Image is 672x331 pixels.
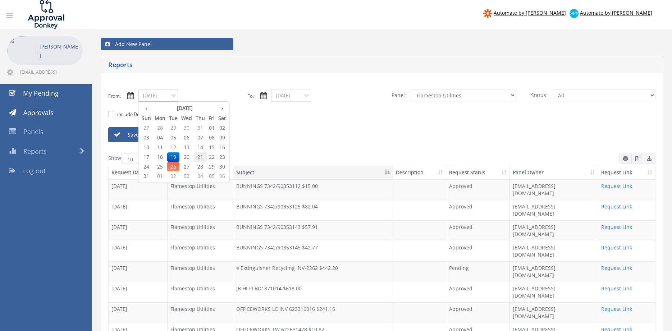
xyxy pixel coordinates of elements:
td: [DATE] [109,282,168,302]
span: 01 [153,171,167,181]
span: 13 [179,143,194,152]
td: [DATE] [109,241,168,261]
td: Approved [446,302,510,323]
th: Sun [140,113,153,123]
span: 17 [140,152,153,162]
span: 12 [167,143,179,152]
span: 07 [194,133,207,142]
span: 15 [207,143,216,152]
td: [DATE] [109,200,168,220]
span: 27 [140,123,153,133]
span: 16 [216,143,228,152]
th: Subject: activate to sort column descending [233,166,393,179]
th: [DATE] [153,103,216,113]
td: [EMAIL_ADDRESS][DOMAIN_NAME] [510,220,598,241]
td: Approved [446,200,510,220]
th: Wed [179,113,194,123]
th: Request Date: activate to sort column ascending [109,166,168,179]
span: Reports [23,147,47,156]
span: 28 [194,162,207,171]
span: Approvals [23,108,54,117]
span: 05 [167,133,179,142]
td: Flamestop Utilities [168,282,233,302]
th: Mon [153,113,167,123]
span: 19 [167,152,179,162]
label: include Description [115,111,158,118]
span: 09 [216,133,228,142]
td: [EMAIL_ADDRESS][DOMAIN_NAME] [510,200,598,220]
span: 30 [216,162,228,171]
p: [PERSON_NAME] [40,42,79,60]
td: Flamestop Utilities [168,261,233,282]
span: 08 [207,133,216,142]
a: Add New Panel [101,38,233,50]
span: 20 [179,152,194,162]
td: BUNNINGS 7342/90353143 $57.91 [233,220,393,241]
th: Request Link: activate to sort column ascending [598,166,655,179]
span: 28 [153,123,167,133]
a: Request Link [601,305,632,312]
h5: Reports [108,61,493,70]
span: 01 [207,123,216,133]
span: Panel: [387,89,411,101]
span: 30 [179,123,194,133]
th: Tue [167,113,179,123]
span: 29 [207,162,216,171]
span: 22 [207,152,216,162]
a: Save [108,127,191,142]
span: 11 [153,143,167,152]
td: [EMAIL_ADDRESS][DOMAIN_NAME] [510,261,598,282]
span: 04 [153,133,167,142]
span: 02 [216,123,228,133]
span: 31 [194,123,207,133]
td: Approved [446,179,510,200]
span: 26 [167,162,179,171]
a: Request Link [601,203,632,210]
th: Panel Owner: activate to sort column ascending [510,166,598,179]
td: BUNNINGS 7342/90353112 $15.00 [233,179,393,200]
a: Request Link [601,244,632,251]
td: OFFICEWORKS LC INV 623316016 $241.16 [233,302,393,323]
th: › [216,103,228,113]
td: Flamestop Utilities [168,302,233,323]
select: Showentries [121,153,148,164]
td: [DATE] [109,179,168,200]
td: Flamestop Utilities [168,241,233,261]
td: BUNNINGS 7342/90353145 $42.77 [233,241,393,261]
span: 24 [140,162,153,171]
td: Approved [446,282,510,302]
td: Pending [446,261,510,282]
td: [DATE] [109,261,168,282]
span: 18 [153,152,167,162]
span: 05 [207,171,216,181]
span: Automate by [PERSON_NAME] [580,9,652,16]
td: [EMAIL_ADDRESS][DOMAIN_NAME] [510,282,598,302]
span: [EMAIL_ADDRESS][DOMAIN_NAME] [20,69,81,75]
img: zapier-logomark.png [483,9,492,18]
td: BUNNINGS 7342/90353125 $82.04 [233,200,393,220]
td: [EMAIL_ADDRESS][DOMAIN_NAME] [510,241,598,261]
th: Description: activate to sort column ascending [393,166,446,179]
td: JB HI-FI BD1871014 $618.00 [233,282,393,302]
a: Request Link [601,265,632,271]
span: 03 [140,133,153,142]
td: Approved [446,241,510,261]
td: [EMAIL_ADDRESS][DOMAIN_NAME] [510,179,598,200]
span: 06 [179,133,194,142]
span: 10 [140,143,153,152]
img: xero-logo.png [570,9,579,18]
span: 02 [167,171,179,181]
span: 04 [194,171,207,181]
span: 31 [140,171,153,181]
label: To: [248,93,254,100]
span: 23 [216,152,228,162]
td: [DATE] [109,220,168,241]
a: Request Link [601,224,632,230]
label: From: [108,93,121,100]
th: Sat [216,113,228,123]
span: 27 [179,162,194,171]
span: 06 [216,171,228,181]
th: ‹ [140,103,153,113]
th: Thu [194,113,207,123]
span: Automate by [PERSON_NAME] [494,9,566,16]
